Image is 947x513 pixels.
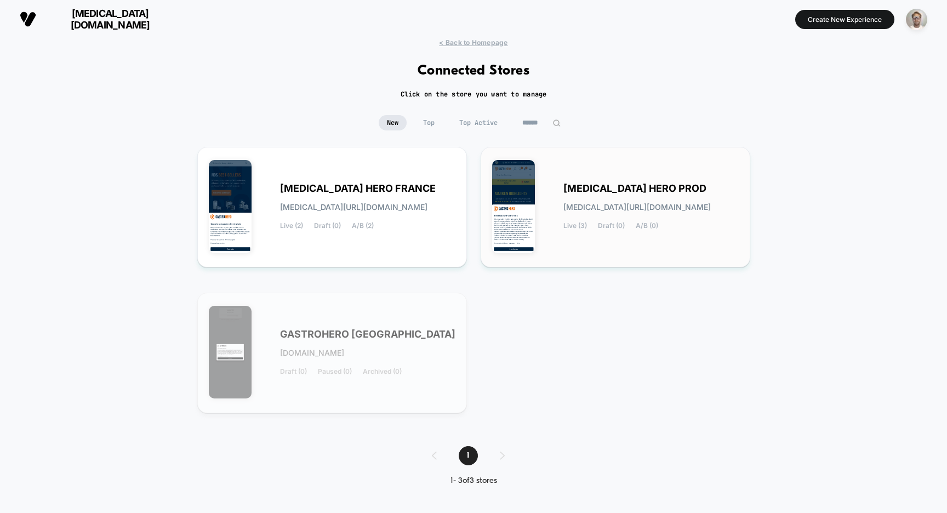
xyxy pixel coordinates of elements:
[280,368,307,375] span: Draft (0)
[563,222,587,230] span: Live (3)
[598,222,625,230] span: Draft (0)
[209,306,252,399] img: GASTROHERO_GERMANY
[906,9,927,30] img: ppic
[379,115,407,130] span: New
[492,160,535,253] img: GASTRO_HERO_PROD
[563,185,706,192] span: [MEDICAL_DATA] HERO PROD
[209,160,252,253] img: GASTRO_HERO_FRANCE
[552,119,561,127] img: edit
[280,185,436,192] span: [MEDICAL_DATA] HERO FRANCE
[280,349,344,357] span: [DOMAIN_NAME]
[415,115,443,130] span: Top
[20,11,36,27] img: Visually logo
[459,446,478,465] span: 1
[314,222,341,230] span: Draft (0)
[795,10,894,29] button: Create New Experience
[563,203,711,211] span: [MEDICAL_DATA][URL][DOMAIN_NAME]
[363,368,402,375] span: Archived (0)
[280,222,303,230] span: Live (2)
[451,115,506,130] span: Top Active
[903,8,931,31] button: ppic
[16,7,179,31] button: [MEDICAL_DATA][DOMAIN_NAME]
[636,222,658,230] span: A/B (0)
[401,90,547,99] h2: Click on the store you want to manage
[439,38,507,47] span: < Back to Homepage
[318,368,352,375] span: Paused (0)
[421,476,527,486] div: 1 - 3 of 3 stores
[280,203,427,211] span: [MEDICAL_DATA][URL][DOMAIN_NAME]
[352,222,374,230] span: A/B (2)
[418,63,530,79] h1: Connected Stores
[280,330,455,338] span: GASTROHERO [GEOGRAPHIC_DATA]
[44,8,176,31] span: [MEDICAL_DATA][DOMAIN_NAME]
